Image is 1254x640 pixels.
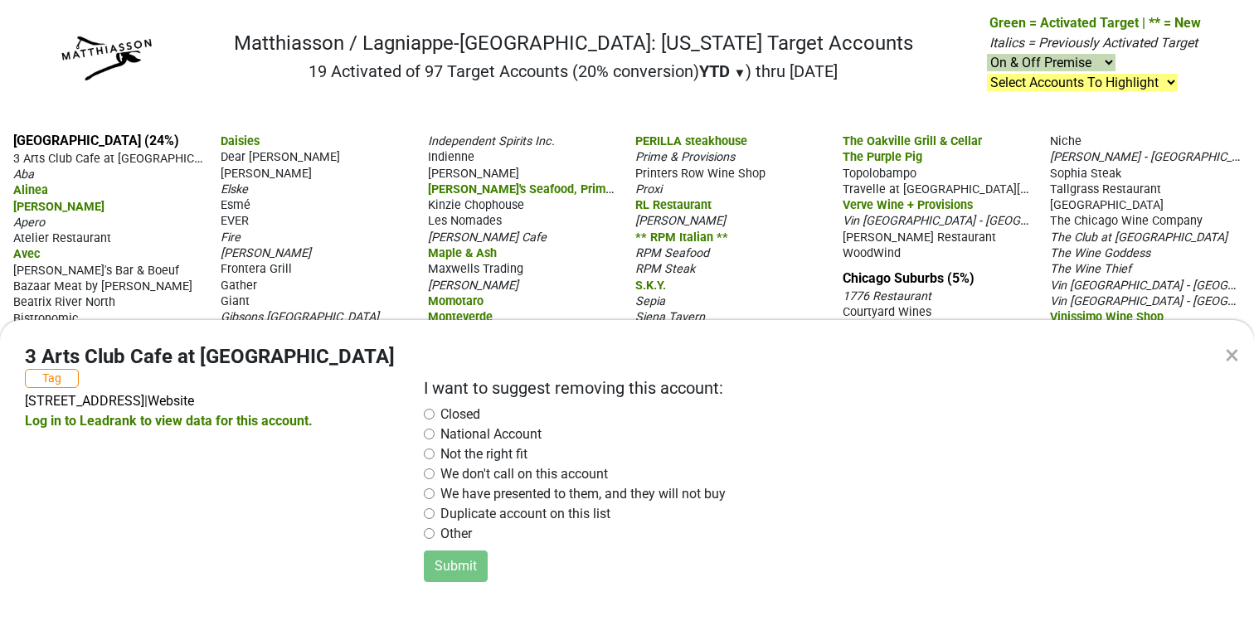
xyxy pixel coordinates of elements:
h4: 3 Arts Club Cafe at [GEOGRAPHIC_DATA] [25,345,395,369]
button: Tag [25,369,79,388]
a: Website [148,393,194,409]
label: National Account [440,424,542,444]
h2: I want to suggest removing this account: [424,378,1198,398]
a: [STREET_ADDRESS] [25,393,144,409]
button: Submit [424,550,488,582]
label: Closed [440,405,480,424]
span: | [144,393,148,409]
label: We have presented to them, and they will not buy [440,484,726,504]
label: Other [440,524,472,544]
div: × [1225,335,1239,375]
label: We don't call on this account [440,464,608,484]
label: Not the right fit [440,444,527,464]
a: Log in to Leadrank to view data for this account. [25,413,313,429]
label: Duplicate account on this list [440,504,610,524]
